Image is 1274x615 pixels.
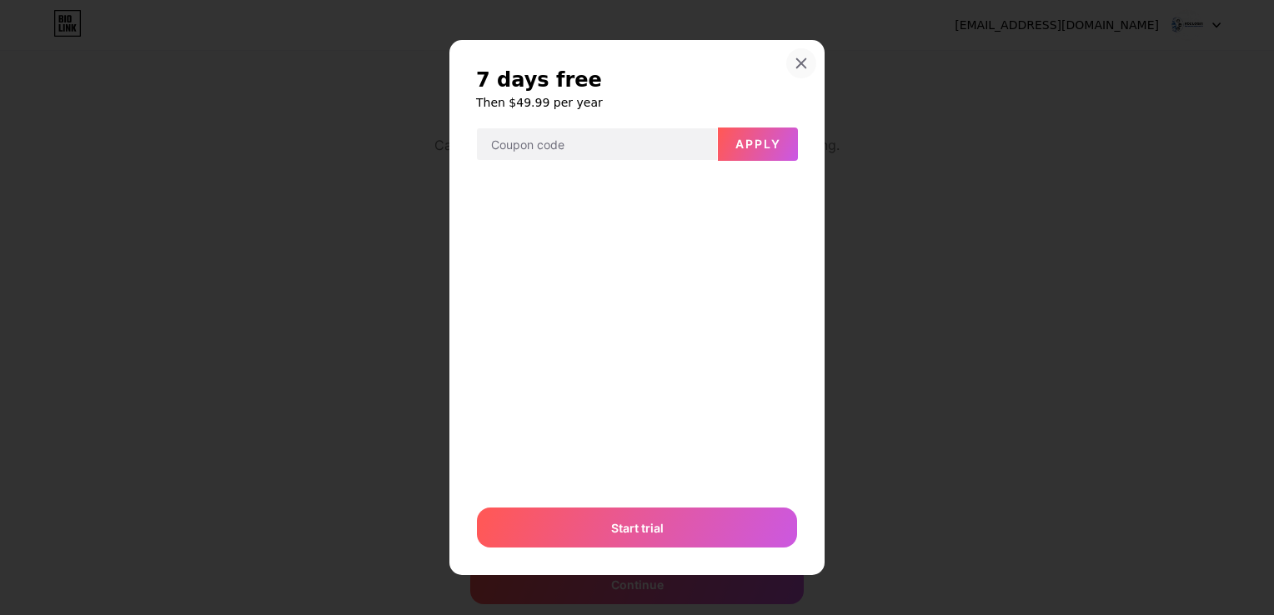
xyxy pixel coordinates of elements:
iframe: Secure payment input frame [474,172,800,491]
span: 7 days free [476,67,602,93]
h6: Then $49.99 per year [476,94,798,111]
span: Apply [735,137,781,151]
input: Coupon code [477,128,717,162]
span: Start trial [611,519,664,537]
button: Apply [718,127,798,161]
